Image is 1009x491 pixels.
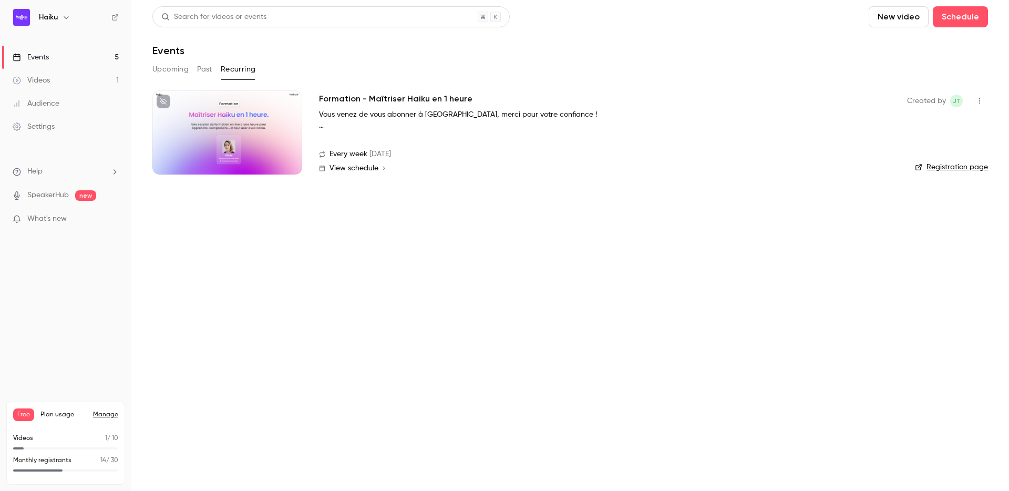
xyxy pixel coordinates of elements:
[100,456,118,465] p: / 30
[27,213,67,224] span: What's new
[933,6,988,27] button: Schedule
[105,434,118,443] p: / 10
[953,95,961,107] span: jT
[319,93,472,105] a: Formation - Maîtriser Haiku en 1 heure
[13,166,119,177] li: help-dropdown-opener
[39,12,58,23] h6: Haiku
[152,44,184,57] h1: Events
[13,434,33,443] p: Videos
[13,121,55,132] div: Settings
[950,95,963,107] span: jean Touzet
[221,61,256,78] button: Recurring
[105,435,107,442] span: 1
[152,61,189,78] button: Upcoming
[13,98,59,109] div: Audience
[869,6,929,27] button: New video
[13,408,34,421] span: Free
[13,456,71,465] p: Monthly registrants
[369,149,391,160] span: [DATE]
[93,411,118,419] a: Manage
[27,190,69,201] a: SpeakerHub
[907,95,946,107] span: Created by
[319,164,890,172] a: View schedule
[40,411,87,419] span: Plan usage
[330,165,378,172] span: View schedule
[100,457,106,464] span: 14
[330,149,367,160] span: Every week
[161,12,266,23] div: Search for videos or events
[13,75,50,86] div: Videos
[13,52,49,63] div: Events
[319,111,597,118] strong: Vous venez de vous abonner à [GEOGRAPHIC_DATA], merci pour votre confiance !
[915,162,988,172] a: Registration page
[13,9,30,26] img: Haiku
[75,190,96,201] span: new
[197,61,212,78] button: Past
[27,166,43,177] span: Help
